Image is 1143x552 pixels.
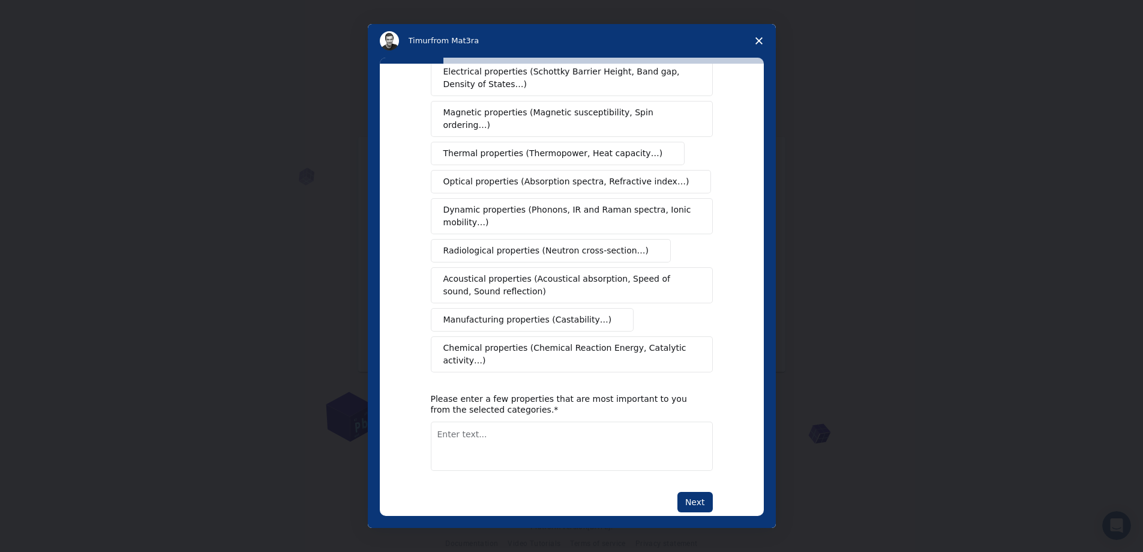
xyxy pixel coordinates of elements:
[443,147,663,160] span: Thermal properties (Thermopower, Heat capacity…)
[431,60,713,96] button: Electrical properties (Schottky Barrier Height, Band gap, Density of States…)
[431,308,634,332] button: Manufacturing properties (Castability…)
[443,314,612,326] span: Manufacturing properties (Castability…)
[19,8,77,19] span: Assistance
[443,106,691,132] span: Magnetic properties (Magnetic susceptibility, Spin ordering…)
[431,142,685,165] button: Thermal properties (Thermopower, Heat capacity…)
[443,204,692,229] span: Dynamic properties (Phonons, IR and Raman spectra, Ionic mobility…)
[409,36,431,45] span: Timur
[443,244,649,257] span: Radiological properties (Neutron cross-section…)
[431,239,671,262] button: Radiological properties (Neutron cross-section…)
[431,422,713,471] textarea: Enter text...
[431,198,713,234] button: Dynamic properties (Phonons, IR and Raman spectra, Ionic mobility…)
[443,65,693,91] span: Electrical properties (Schottky Barrier Height, Band gap, Density of States…)
[431,267,713,303] button: Acoustical properties (Acoustical absorption, Speed of sound, Sound reflection)
[431,336,713,372] button: Chemical properties (Chemical Reaction Energy, Catalytic activity…)
[677,492,713,512] button: Next
[742,24,776,58] span: Close survey
[431,101,713,137] button: Magnetic properties (Magnetic susceptibility, Spin ordering…)
[431,36,479,45] span: from Mat3ra
[443,342,692,367] span: Chemical properties (Chemical Reaction Energy, Catalytic activity…)
[431,393,695,415] div: Please enter a few properties that are most important to you from the selected categories.
[380,31,399,50] img: Profile image for Timur
[431,170,712,193] button: Optical properties (Absorption spectra, Refractive index…)
[443,273,693,298] span: Acoustical properties (Acoustical absorption, Speed of sound, Sound reflection)
[443,175,689,188] span: Optical properties (Absorption spectra, Refractive index…)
